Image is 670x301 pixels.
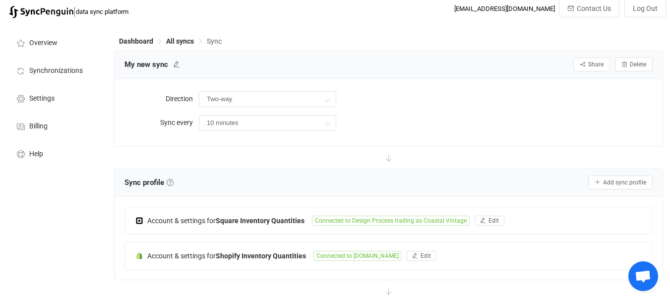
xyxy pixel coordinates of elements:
a: Synchronizations [5,56,104,84]
b: Square Inventory Quantities [216,217,305,225]
span: All syncs [166,37,194,45]
span: Help [29,150,43,158]
span: Account & settings for [147,252,216,260]
span: | [73,4,76,18]
img: syncpenguin.svg [9,6,73,18]
span: Contact Us [577,4,611,12]
input: Model [199,91,336,107]
input: Model [199,115,336,131]
span: My new sync [124,57,168,72]
img: shopify.png [135,251,144,260]
button: Edit [407,251,436,261]
a: Overview [5,28,104,56]
label: Direction [124,89,199,109]
span: Log Out [633,4,658,12]
span: data sync platform [76,8,128,15]
span: Share [588,61,604,68]
span: Edit [488,217,499,224]
b: Shopify Inventory Quantities [216,252,306,260]
button: Add sync profile [588,176,653,189]
span: Overview [29,39,58,47]
div: Breadcrumb [119,38,222,45]
span: Synchronizations [29,67,83,75]
span: Sync profile [124,175,174,190]
span: Sync [207,37,222,45]
button: Edit [475,216,504,226]
span: Account & settings for [147,217,216,225]
span: Connected to [DOMAIN_NAME] [313,251,402,261]
button: Share [573,58,610,71]
span: Connected to Design Process trading as Coastal Vintage [312,216,470,226]
div: Open chat [628,261,658,291]
a: |data sync platform [9,4,128,18]
span: Billing [29,122,48,130]
a: Help [5,139,104,167]
span: Edit [421,252,431,259]
button: Delete [615,58,653,71]
img: square.png [135,216,144,225]
span: Delete [630,61,646,68]
span: Settings [29,95,55,103]
div: [EMAIL_ADDRESS][DOMAIN_NAME] [454,5,555,12]
a: Settings [5,84,104,112]
a: Billing [5,112,104,139]
span: Dashboard [119,37,153,45]
label: Sync every [124,113,199,132]
span: Add sync profile [603,179,646,186]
